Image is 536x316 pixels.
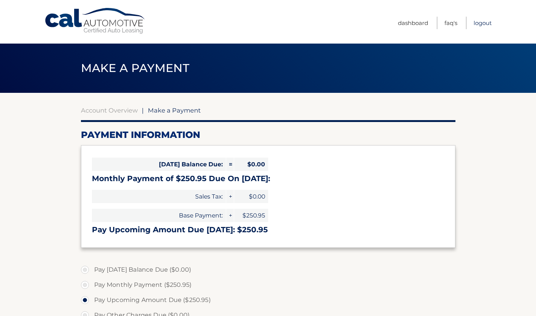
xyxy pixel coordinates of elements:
[81,277,455,293] label: Pay Monthly Payment ($250.95)
[148,106,201,114] span: Make a Payment
[92,209,226,222] span: Base Payment:
[234,209,268,222] span: $250.95
[234,158,268,171] span: $0.00
[142,106,144,114] span: |
[92,190,226,203] span: Sales Tax:
[444,17,457,29] a: FAQ's
[474,17,492,29] a: Logout
[81,61,190,75] span: Make a Payment
[81,129,455,141] h2: Payment Information
[398,17,428,29] a: Dashboard
[226,158,234,171] span: =
[92,225,444,235] h3: Pay Upcoming Amount Due [DATE]: $250.95
[226,190,234,203] span: +
[234,190,268,203] span: $0.00
[81,262,455,277] label: Pay [DATE] Balance Due ($0.00)
[92,174,444,183] h3: Monthly Payment of $250.95 Due On [DATE]:
[92,158,226,171] span: [DATE] Balance Due:
[44,8,146,34] a: Cal Automotive
[81,293,455,308] label: Pay Upcoming Amount Due ($250.95)
[226,209,234,222] span: +
[81,106,138,114] a: Account Overview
